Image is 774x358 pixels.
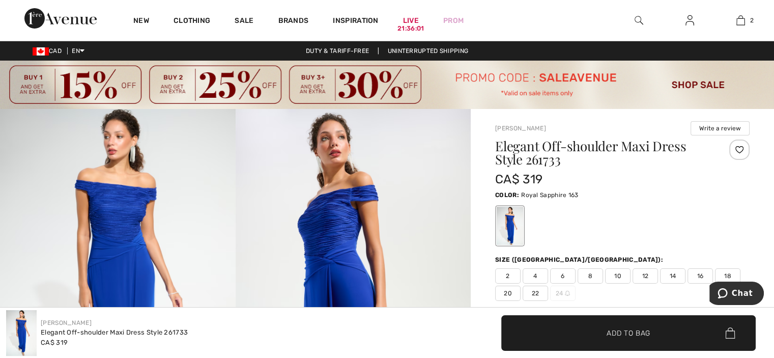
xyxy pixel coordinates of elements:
span: 24 [550,286,576,301]
span: 6 [550,268,576,284]
span: 22 [523,286,548,301]
a: Brands [278,16,309,27]
span: 20 [495,286,521,301]
span: Royal Sapphire 163 [521,191,578,199]
a: Sale [235,16,253,27]
span: 14 [660,268,685,284]
a: [PERSON_NAME] [41,319,92,326]
span: 10 [605,268,630,284]
a: Live21:36:01 [403,15,419,26]
span: 16 [687,268,713,284]
a: Clothing [174,16,210,27]
div: Royal Sapphire 163 [497,207,523,245]
span: 4 [523,268,548,284]
span: EN [72,47,84,54]
img: 1ère Avenue [24,8,97,29]
img: Canadian Dollar [33,47,49,56]
h1: Elegant Off-shoulder Maxi Dress Style 261733 [495,140,707,166]
a: 2 [715,14,765,26]
span: Inspiration [333,16,378,27]
span: CA$ 319 [495,172,542,186]
span: CA$ 319 [41,339,68,346]
div: Elegant Off-shoulder Maxi Dress Style 261733 [41,327,188,338]
button: Write a review [691,121,750,135]
span: Add to Bag [607,327,650,338]
a: Sign In [677,14,702,27]
span: 2 [495,268,521,284]
img: search the website [635,14,643,26]
img: My Info [685,14,694,26]
a: Prom [443,15,464,26]
img: Bag.svg [725,327,735,339]
div: 21:36:01 [397,24,424,34]
a: New [133,16,149,27]
div: Size ([GEOGRAPHIC_DATA]/[GEOGRAPHIC_DATA]): [495,255,665,264]
iframe: Opens a widget where you can chat to one of our agents [709,282,764,307]
button: Add to Bag [501,315,756,351]
a: [PERSON_NAME] [495,125,546,132]
span: 8 [578,268,603,284]
span: 2 [750,16,754,25]
img: ring-m.svg [565,291,570,296]
span: CAD [33,47,66,54]
img: Elegant Off-Shoulder Maxi Dress Style 261733 [6,310,37,356]
span: 18 [715,268,740,284]
img: My Bag [736,14,745,26]
span: Color: [495,191,519,199]
span: 12 [633,268,658,284]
